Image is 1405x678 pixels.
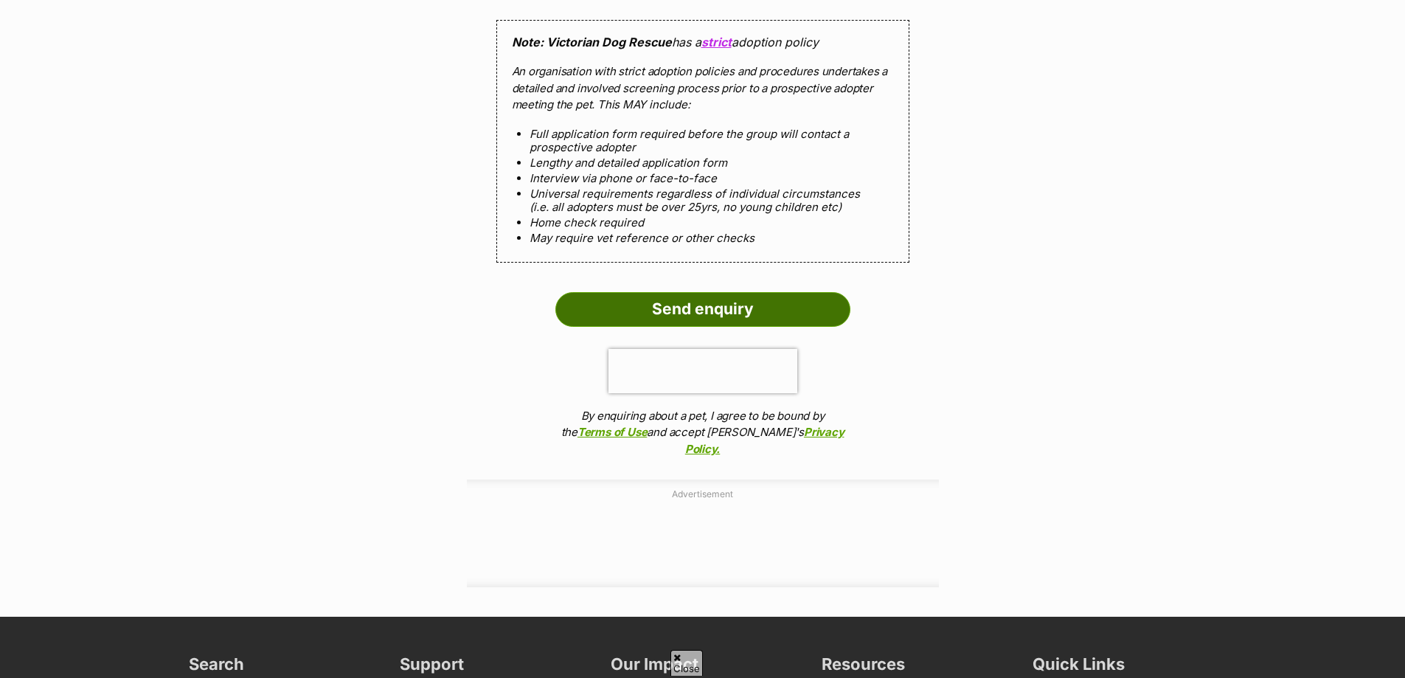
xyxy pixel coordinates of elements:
[512,35,672,49] strong: Note: Victorian Dog Rescue
[670,650,703,676] span: Close
[530,216,876,229] li: Home check required
[530,232,876,244] li: May require vet reference or other checks
[555,408,850,458] p: By enquiring about a pet, I agree to be bound by the and accept [PERSON_NAME]'s
[530,128,876,153] li: Full application form required before the group will contact a prospective adopter
[608,349,797,393] iframe: reCAPTCHA
[530,172,876,184] li: Interview via phone or face-to-face
[467,480,939,587] div: Advertisement
[701,35,732,49] a: strict
[496,20,909,263] div: has a adoption policy
[512,63,894,114] p: An organisation with strict adoption policies and procedures undertakes a detailed and involved s...
[530,156,876,169] li: Lengthy and detailed application form
[555,292,850,326] input: Send enquiry
[530,187,876,213] li: Universal requirements regardless of individual circumstances (i.e. all adopters must be over 25y...
[685,425,844,456] a: Privacy Policy.
[577,425,647,439] a: Terms of Use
